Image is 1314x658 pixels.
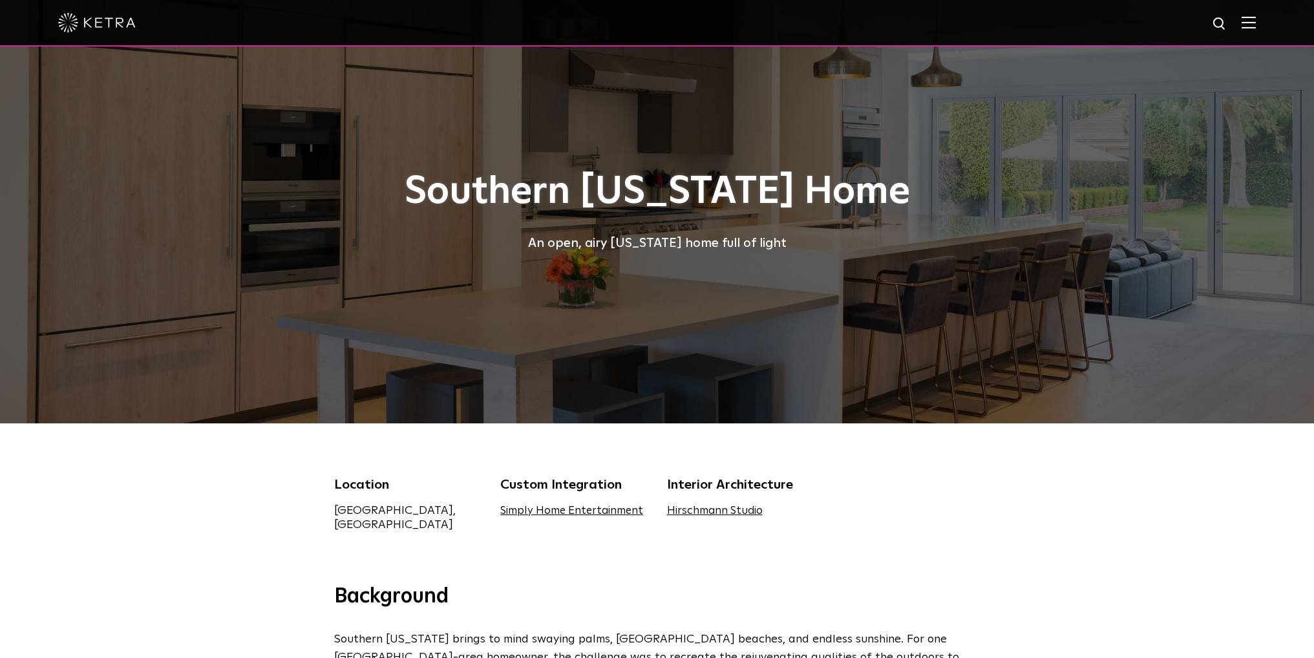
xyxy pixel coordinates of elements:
h1: Southern [US_STATE] Home [334,171,980,213]
div: [GEOGRAPHIC_DATA], [GEOGRAPHIC_DATA] [334,504,482,532]
div: An open, airy [US_STATE] home full of light [334,233,980,253]
img: Hamburger%20Nav.svg [1242,16,1256,28]
div: Location [334,475,482,494]
div: Interior Architecture [667,475,814,494]
h3: Background [334,584,980,611]
div: Custom Integration [500,475,648,494]
img: search icon [1212,16,1228,32]
a: Simply Home Entertainment [500,505,643,516]
img: ketra-logo-2019-white [58,13,136,32]
a: Hirschmann Studio [667,505,763,516]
